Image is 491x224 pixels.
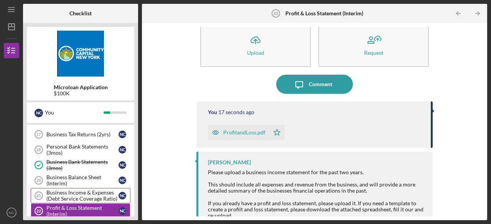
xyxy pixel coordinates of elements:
[208,169,425,219] div: Please upload a business income statement for the past two years. This should include all expense...
[45,106,104,119] div: You
[273,11,278,16] tspan: 22
[46,174,119,186] div: Business Balance Sheet (Interim)
[208,159,251,165] div: [PERSON_NAME]
[36,193,41,198] tspan: 21
[4,205,19,220] button: NC
[119,161,126,169] div: N C
[31,127,130,142] a: 17Business Tax Returns (2yrs)NC
[36,132,41,137] tspan: 17
[36,147,41,152] tspan: 18
[46,205,119,217] div: Profit & Loss Statement (Interim)
[119,207,126,215] div: N C
[36,209,41,213] tspan: 22
[31,173,130,188] a: 20Business Balance Sheet (Interim)NC
[54,84,108,90] b: Microloan Application
[218,109,254,115] time: 2025-08-21 16:53
[119,131,126,138] div: N C
[200,23,311,67] button: Upload
[46,131,119,137] div: Business Tax Returns (2yrs)
[69,10,92,16] b: Checklist
[31,142,130,157] a: 18Personal Bank Statements (3mos)NC
[46,159,119,171] div: Business Bank Statements (3mos)
[36,178,41,183] tspan: 20
[31,203,130,219] a: 22Profit & Loss Statement (Interim)NC
[46,190,119,202] div: Business Income & Expenses (Debt Service Coverage Ratio)
[318,23,429,67] button: Request
[285,10,363,16] b: Profit & Loss Statement (Interim)
[46,144,119,156] div: Personal Bank Statements (3mos)
[247,50,264,56] div: Upload
[31,157,130,173] a: Business Bank Statements (3mos)NC
[223,129,265,136] div: ProfitandLoss.pdf
[31,188,130,203] a: 21Business Income & Expenses (Debt Service Coverage Ratio)NC
[35,109,43,117] div: N C
[119,146,126,154] div: N C
[54,90,108,96] div: $100K
[27,31,134,77] img: Product logo
[309,75,332,94] div: Comment
[364,50,383,56] div: Request
[276,75,353,94] button: Comment
[208,109,217,115] div: You
[119,177,126,184] div: N C
[9,211,14,215] text: NC
[119,192,126,199] div: N C
[208,125,285,140] button: ProfitandLoss.pdf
